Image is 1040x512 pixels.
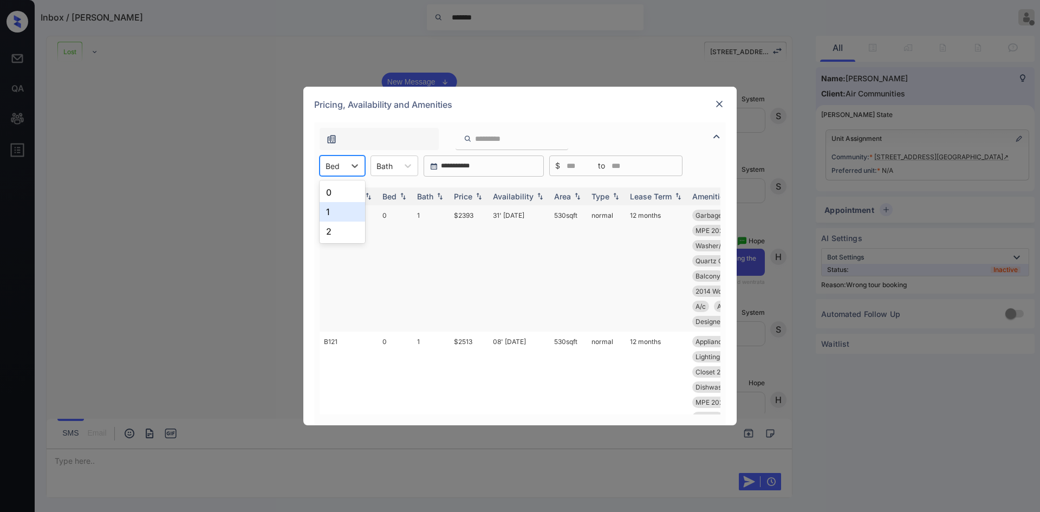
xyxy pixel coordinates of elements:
span: Balcony [695,272,720,280]
td: B121 [320,332,378,473]
img: sorting [572,193,583,200]
td: 12 months [626,205,688,332]
span: Quartz Counters [695,257,746,265]
img: sorting [434,193,445,200]
div: 0 [320,183,365,202]
img: sorting [398,193,408,200]
span: 2014 Wood Floor... [695,287,751,295]
td: $2513 [450,332,489,473]
td: 1 [413,205,450,332]
span: Closet 2014 [695,368,732,376]
td: normal [587,332,626,473]
img: icon-zuma [326,134,337,145]
span: Appliances Stai... [717,302,769,310]
span: Lighting Recess... [695,353,749,361]
span: MPE 2025 Landsc... [695,398,756,406]
img: sorting [610,193,621,200]
td: 31' [DATE] [489,205,550,332]
span: Garbage disposa... [695,211,752,219]
td: $2393 [450,205,489,332]
div: Pricing, Availability and Amenities [303,87,737,122]
div: Bath [417,192,433,201]
td: 0 [378,332,413,473]
img: sorting [673,193,684,200]
span: $ [555,160,560,172]
span: Floor 01 [695,413,720,422]
span: to [598,160,605,172]
div: Lease Term [630,192,672,201]
div: Bed [382,192,396,201]
td: 530 sqft [550,205,587,332]
span: Appliances 2012 [695,338,745,346]
span: A/c [695,302,706,310]
td: 0 [378,205,413,332]
div: Availability [493,192,534,201]
td: 530 sqft [550,332,587,473]
div: 1 [320,202,365,222]
span: Designer Cabine... [695,317,751,326]
div: Amenities [692,192,729,201]
img: sorting [473,193,484,200]
img: icon-zuma [710,130,723,143]
div: Price [454,192,472,201]
span: Dishwasher [695,383,732,391]
img: sorting [535,193,545,200]
div: Area [554,192,571,201]
td: B309 [320,205,378,332]
div: 2 [320,222,365,241]
td: 08' [DATE] [489,332,550,473]
img: sorting [363,193,374,200]
div: Type [591,192,609,201]
td: 12 months [626,332,688,473]
img: close [714,99,725,109]
span: MPE 2025 Landsc... [695,226,756,235]
span: Washer/Dryer Eu... [695,242,753,250]
td: 1 [413,332,450,473]
img: icon-zuma [464,134,472,144]
td: normal [587,205,626,332]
